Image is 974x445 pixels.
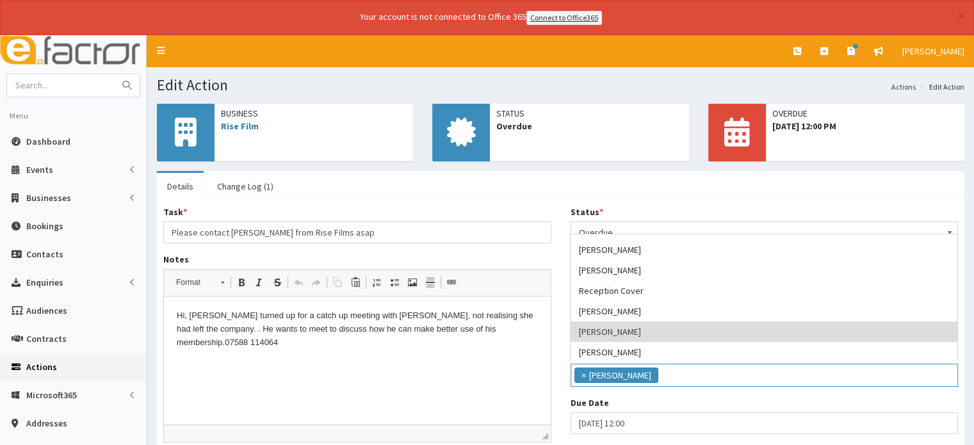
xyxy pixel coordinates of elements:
[368,274,386,291] a: Insert/Remove Numbered List
[26,164,53,175] span: Events
[891,81,916,92] a: Actions
[772,120,958,133] span: [DATE] 12:00 PM
[163,206,187,218] label: Task
[329,274,346,291] a: Copy (Ctrl+C)
[571,260,957,280] li: [PERSON_NAME]
[307,274,325,291] a: Redo (Ctrl+Y)
[26,136,70,147] span: Dashboard
[250,274,268,291] a: Italic (Ctrl+I)
[7,74,115,97] input: Search...
[232,274,250,291] a: Bold (Ctrl+B)
[268,274,286,291] a: Strike Through
[571,206,603,218] label: Status
[221,120,259,132] a: Rise Film
[421,274,439,291] a: Insert Horizontal Line
[917,81,964,92] li: Edit Action
[574,368,658,383] li: Sophie Surfleet
[26,361,57,373] span: Actions
[157,173,204,200] a: Details
[571,301,957,321] li: [PERSON_NAME]
[289,274,307,291] a: Undo (Ctrl+Z)
[26,220,63,232] span: Bookings
[571,222,959,243] span: Overdue
[26,248,63,260] span: Contacts
[169,273,231,291] a: Format
[26,333,67,344] span: Contracts
[581,369,586,382] span: ×
[157,77,964,93] h1: Edit Action
[526,11,602,25] a: Connect to Office365
[542,433,548,439] span: Drag to resize
[207,173,284,200] a: Change Log (1)
[403,274,421,291] a: Image
[571,280,957,301] li: Reception Cover
[346,274,364,291] a: Paste (Ctrl+V)
[26,305,67,316] span: Audiences
[957,9,964,22] button: ×
[571,342,957,362] li: [PERSON_NAME]
[163,253,189,266] label: Notes
[26,389,77,401] span: Microsoft365
[170,274,215,291] span: Format
[164,296,551,425] iframe: Rich Text Editor, notes
[496,107,682,120] span: Status
[496,120,682,133] span: Overdue
[106,10,856,25] div: Your account is not connected to Office 365
[571,239,957,260] li: [PERSON_NAME]
[26,277,63,288] span: Enquiries
[26,192,71,204] span: Businesses
[902,45,964,57] span: [PERSON_NAME]
[221,107,407,120] span: Business
[26,417,67,429] span: Addresses
[386,274,403,291] a: Insert/Remove Bulleted List
[579,223,950,241] span: Overdue
[772,107,958,120] span: OVERDUE
[571,396,609,409] label: Due Date
[571,321,957,342] li: [PERSON_NAME]
[893,35,974,67] a: [PERSON_NAME]
[442,274,460,291] a: Link (Ctrl+L)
